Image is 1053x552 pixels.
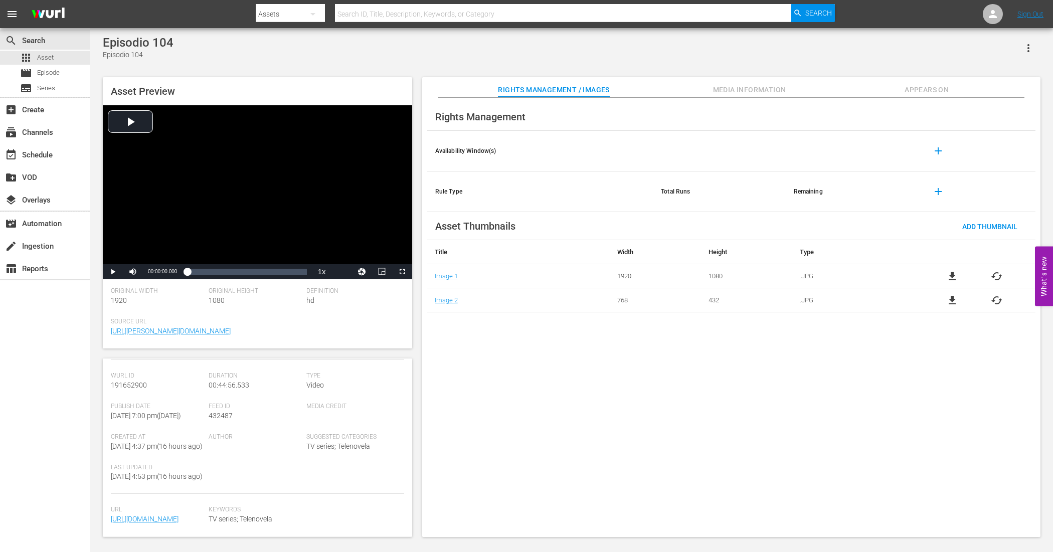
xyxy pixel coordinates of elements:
[889,84,964,96] span: Appears On
[946,294,958,306] a: file_download
[209,372,301,380] span: Duration
[111,403,204,411] span: Publish Date
[209,506,399,514] span: Keywords
[187,269,306,275] div: Progress Bar
[209,514,399,524] span: TV series; Telenovela
[1035,246,1053,306] button: Open Feedback Widget
[5,194,17,206] span: Overlays
[6,8,18,20] span: menu
[111,327,231,335] a: [URL][PERSON_NAME][DOMAIN_NAME]
[991,270,1003,282] button: cached
[1017,10,1043,18] a: Sign Out
[701,288,792,312] td: 432
[427,131,653,171] th: Availability Window(s)
[352,264,372,279] button: Jump To Time
[701,264,792,288] td: 1080
[372,264,392,279] button: Picture-in-Picture
[5,104,17,116] span: Create
[209,381,249,389] span: 00:44:56.533
[805,4,832,22] span: Search
[932,145,944,157] span: add
[37,83,55,93] span: Series
[111,515,179,523] a: [URL][DOMAIN_NAME]
[5,126,17,138] span: Channels
[435,111,525,123] span: Rights Management
[435,272,458,280] a: Image 1
[209,287,301,295] span: Original Height
[610,264,701,288] td: 1920
[111,85,175,97] span: Asset Preview
[209,403,301,411] span: Feed ID
[610,240,701,264] th: Width
[392,264,412,279] button: Fullscreen
[37,68,60,78] span: Episode
[111,433,204,441] span: Created At
[932,186,944,198] span: add
[5,263,17,275] span: Reports
[111,464,204,472] span: Last Updated
[111,412,181,420] span: [DATE] 7:00 pm ( [DATE] )
[148,269,177,274] span: 00:00:00.000
[111,372,204,380] span: Wurl Id
[111,318,399,326] span: Source Url
[435,296,458,304] a: Image 2
[792,288,914,312] td: .JPG
[103,36,173,50] div: Episodio 104
[20,82,32,94] span: Series
[792,264,914,288] td: .JPG
[306,403,399,411] span: Media Credit
[712,84,787,96] span: Media Information
[5,240,17,252] span: Ingestion
[306,296,314,304] span: hd
[791,4,835,22] button: Search
[111,472,203,480] span: [DATE] 4:53 pm ( 16 hours ago )
[5,35,17,47] span: Search
[312,264,332,279] button: Playback Rate
[209,296,225,304] span: 1080
[926,179,950,204] button: add
[209,412,233,420] span: 432487
[37,53,54,63] span: Asset
[306,381,324,389] span: Video
[111,287,204,295] span: Original Width
[427,171,653,212] th: Rule Type
[954,217,1025,235] button: Add Thumbnail
[926,139,950,163] button: add
[20,67,32,79] span: Episode
[111,381,147,389] span: 191652900
[103,264,123,279] button: Play
[111,442,203,450] span: [DATE] 4:37 pm ( 16 hours ago )
[498,84,609,96] span: Rights Management / Images
[306,287,399,295] span: Definition
[306,442,370,450] span: TV series; Telenovela
[991,294,1003,306] button: cached
[653,171,785,212] th: Total Runs
[435,220,515,232] span: Asset Thumbnails
[20,52,32,64] span: Asset
[5,171,17,183] span: VOD
[24,3,72,26] img: ans4CAIJ8jUAAAAAAAAAAAAAAAAAAAAAAAAgQb4GAAAAAAAAAAAAAAAAAAAAAAAAJMjXAAAAAAAAAAAAAAAAAAAAAAAAgAT5G...
[701,240,792,264] th: Height
[111,296,127,304] span: 1920
[103,105,412,279] div: Video Player
[103,50,173,60] div: Episodio 104
[427,240,610,264] th: Title
[786,171,918,212] th: Remaining
[111,506,204,514] span: Url
[954,223,1025,231] span: Add Thumbnail
[5,218,17,230] span: movie_filter
[5,149,17,161] span: Schedule
[306,433,399,441] span: Suggested Categories
[123,264,143,279] button: Mute
[792,240,914,264] th: Type
[946,270,958,282] a: file_download
[306,372,399,380] span: Type
[209,433,301,441] span: Author
[610,288,701,312] td: 768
